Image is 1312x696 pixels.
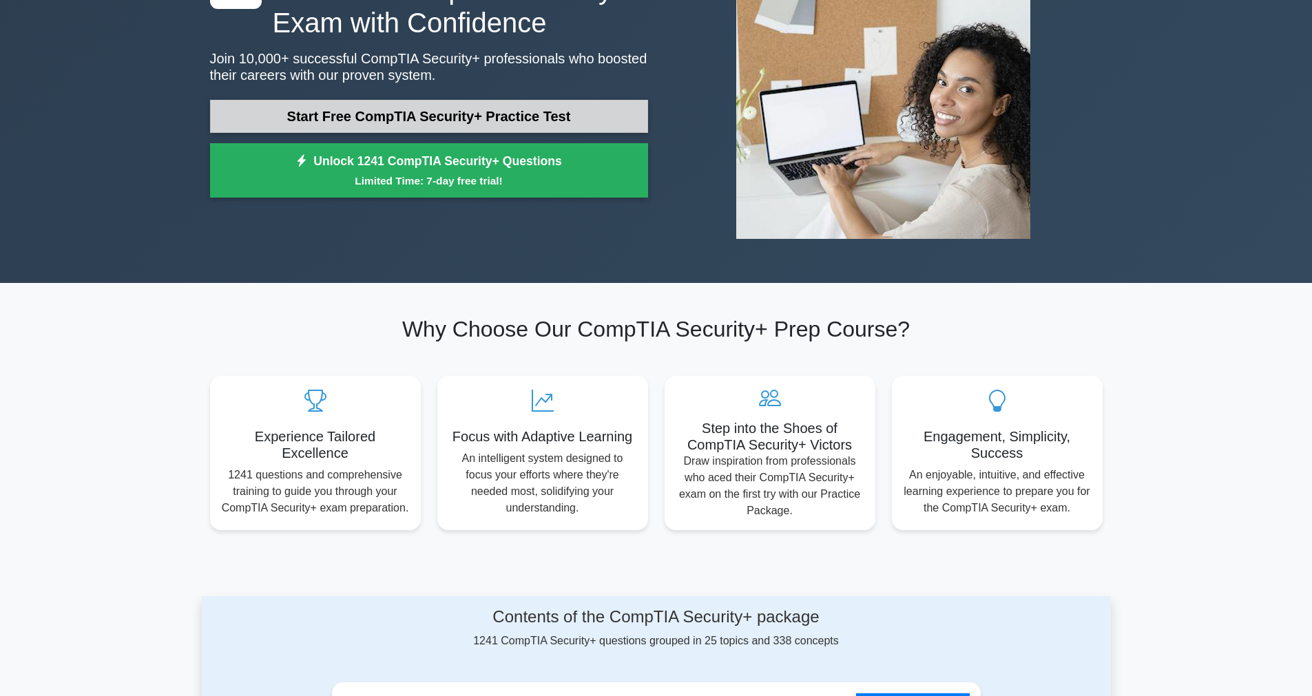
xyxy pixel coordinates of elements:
h5: Engagement, Simplicity, Success [903,428,1092,461]
p: Join 10,000+ successful CompTIA Security+ professionals who boosted their careers with our proven... [210,50,648,83]
p: An intelligent system designed to focus your efforts where they're needed most, solidifying your ... [448,450,637,516]
p: Draw inspiration from professionals who aced their CompTIA Security+ exam on the first try with o... [676,453,864,519]
h2: Why Choose Our CompTIA Security+ Prep Course? [210,316,1103,342]
p: 1241 questions and comprehensive training to guide you through your CompTIA Security+ exam prepar... [221,467,410,516]
h5: Experience Tailored Excellence [221,428,410,461]
div: 1241 CompTIA Security+ questions grouped in 25 topics and 338 concepts [332,607,981,649]
a: Unlock 1241 CompTIA Security+ QuestionsLimited Time: 7-day free trial! [210,143,648,198]
h5: Step into the Shoes of CompTIA Security+ Victors [676,420,864,453]
small: Limited Time: 7-day free trial! [227,173,631,189]
h4: Contents of the CompTIA Security+ package [332,607,981,627]
p: An enjoyable, intuitive, and effective learning experience to prepare you for the CompTIA Securit... [903,467,1092,516]
a: Start Free CompTIA Security+ Practice Test [210,100,648,133]
h5: Focus with Adaptive Learning [448,428,637,445]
